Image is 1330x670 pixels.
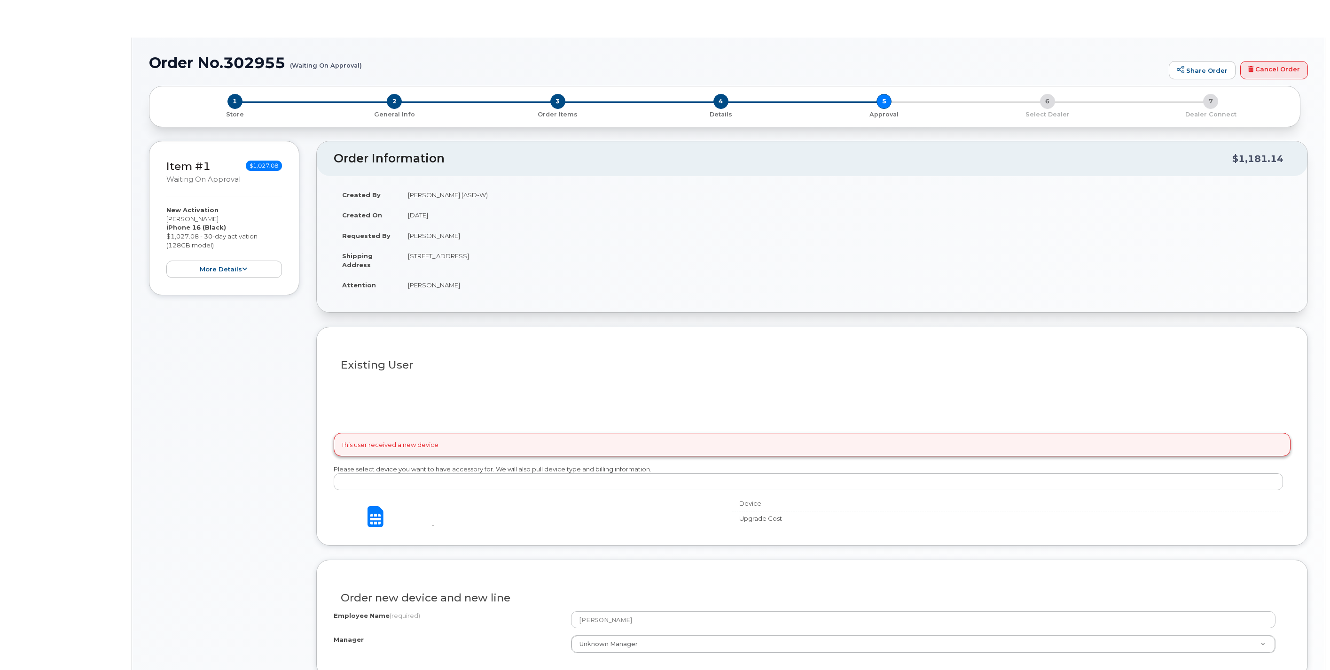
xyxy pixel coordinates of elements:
span: (required) [390,612,420,619]
div: Please select device you want to have accessory for. We will also pull device type and billing in... [334,465,1291,491]
strong: Requested By [342,232,391,239]
div: $1,181.14 [1232,150,1283,168]
a: Item #1 [166,160,211,173]
strong: iPhone 16 (Black) [166,223,226,231]
a: Share Order [1169,61,1236,80]
label: Manager [334,635,364,644]
input: Please fill out this field [571,611,1275,628]
td: [PERSON_NAME] [399,275,1291,295]
div: [PERSON_NAME] $1,027.08 - 30-day activation (128GB model) [166,206,282,278]
button: more details [166,261,282,278]
h1: Order No.302955 [149,54,1164,71]
p: Order Items [480,110,635,119]
span: Unknown Manager [579,640,638,647]
label: Employee Name [334,611,420,620]
h3: Order new device and new line [341,592,1283,604]
a: Cancel Order [1240,61,1308,80]
a: 2 General Info [313,109,476,119]
td: [STREET_ADDRESS] [399,246,1291,275]
td: [PERSON_NAME] [399,225,1291,246]
span: 1 [227,94,243,109]
span: $1,027.08 [246,161,282,171]
small: Waiting On Approval [166,175,241,184]
strong: Created On [342,211,382,219]
a: Unknown Manager [571,636,1275,653]
div: Upgrade Cost [732,514,962,523]
h2: Order Information [334,152,1232,165]
strong: Attention [342,281,376,289]
a: 4 Details [639,109,802,119]
span: 3 [550,94,565,109]
a: 3 Order Items [476,109,639,119]
p: General Info [316,110,472,119]
div: Device [732,499,962,508]
td: [DATE] [399,205,1291,225]
h3: Existing User [341,359,1283,371]
span: 4 [713,94,728,109]
div: - [431,520,717,529]
a: 1 Store [157,109,313,119]
strong: Created By [342,191,381,199]
p: Details [643,110,798,119]
span: 2 [387,94,402,109]
td: [PERSON_NAME] (ASD-W) [399,185,1291,205]
strong: Shipping Address [342,252,373,269]
strong: New Activation [166,206,219,214]
small: (Waiting On Approval) [290,54,362,69]
p: Store [161,110,309,119]
div: This user received a new device [334,433,1291,456]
